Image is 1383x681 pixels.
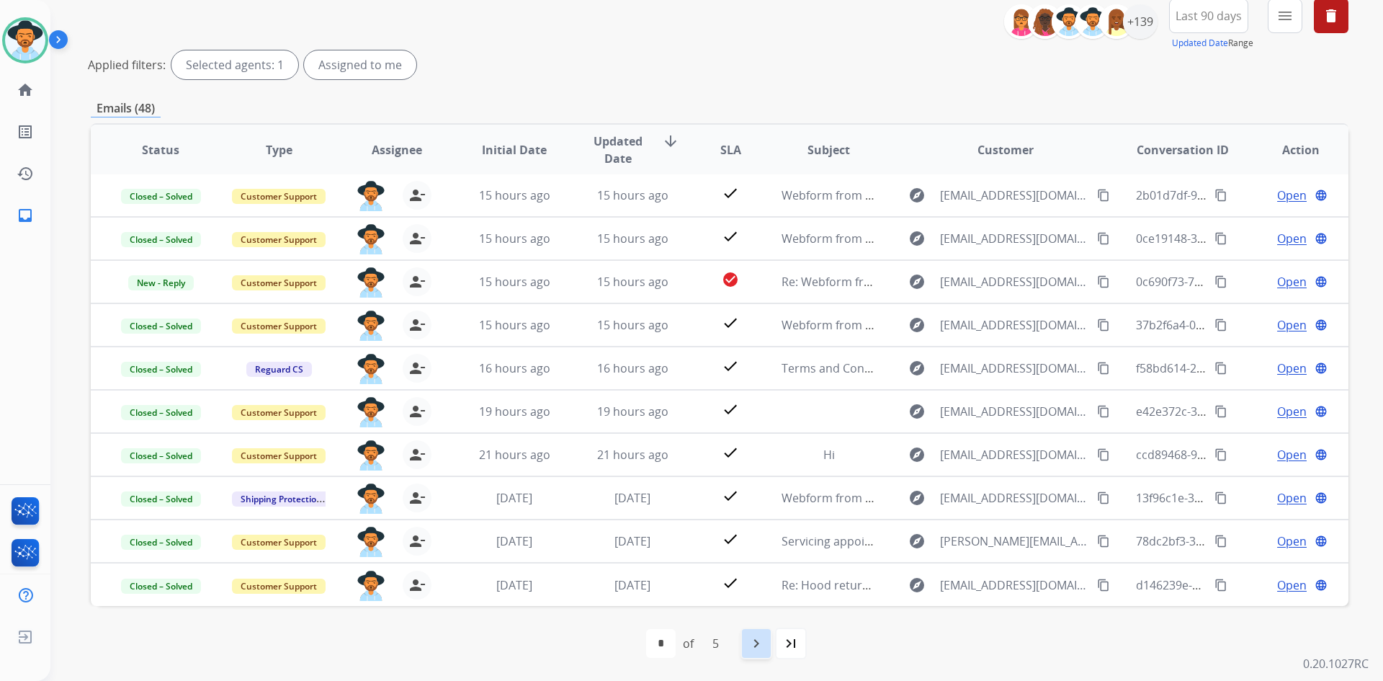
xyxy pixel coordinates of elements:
[1277,577,1307,594] span: Open
[597,274,668,290] span: 15 hours ago
[357,527,385,557] img: agent-avatar
[1097,275,1110,288] mat-icon: content_copy
[1097,232,1110,245] mat-icon: content_copy
[1214,491,1227,504] mat-icon: content_copy
[232,491,331,507] span: Shipping Protection
[1315,579,1328,592] mat-icon: language
[372,141,422,159] span: Assignee
[357,354,385,384] img: agent-avatar
[722,357,739,375] mat-icon: check
[1214,579,1227,592] mat-icon: content_copy
[782,533,905,549] span: Servicing appointment
[1097,579,1110,592] mat-icon: content_copy
[908,316,926,334] mat-icon: explore
[1136,577,1356,593] span: d146239e-2f0e-42e4-b97a-30b18ccabeea
[171,50,298,79] div: Selected agents: 1
[1214,362,1227,375] mat-icon: content_copy
[1277,360,1307,377] span: Open
[1315,491,1328,504] mat-icon: language
[408,316,426,334] mat-icon: person_remove
[232,579,326,594] span: Customer Support
[940,533,1088,550] span: [PERSON_NAME][EMAIL_ADDRESS][PERSON_NAME][DOMAIN_NAME]
[782,635,800,652] mat-icon: last_page
[597,187,668,203] span: 15 hours ago
[908,230,926,247] mat-icon: explore
[940,446,1088,463] span: [EMAIL_ADDRESS][DOMAIN_NAME]
[232,319,326,334] span: Customer Support
[1136,274,1352,290] span: 0c690f73-74d1-449b-ad44-e40ff3ad6820
[597,231,668,246] span: 15 hours ago
[1097,189,1110,202] mat-icon: content_copy
[17,165,34,182] mat-icon: history
[662,133,679,150] mat-icon: arrow_downward
[496,533,532,549] span: [DATE]
[1214,319,1227,331] mat-icon: content_copy
[232,535,326,550] span: Customer Support
[142,141,179,159] span: Status
[496,490,532,506] span: [DATE]
[357,267,385,298] img: agent-avatar
[357,571,385,601] img: agent-avatar
[940,489,1088,507] span: [EMAIL_ADDRESS][DOMAIN_NAME]
[1315,275,1328,288] mat-icon: language
[408,533,426,550] mat-icon: person_remove
[17,123,34,141] mat-icon: list_alt
[121,448,201,463] span: Closed – Solved
[357,484,385,514] img: agent-avatar
[940,577,1088,594] span: [EMAIL_ADDRESS][DOMAIN_NAME]
[782,360,902,376] span: Terms and Conditions
[1136,490,1352,506] span: 13f96c1e-3521-4bfe-9c84-029b555a3396
[1136,404,1354,419] span: e42e372c-30d0-4c53-ac4c-839363ad2def
[722,487,739,504] mat-icon: check
[977,141,1034,159] span: Customer
[88,56,166,74] p: Applied filters:
[823,447,835,463] span: Hi
[1136,533,1350,549] span: 78dc2bf3-31f0-4ffd-b396-46d13207a8a1
[304,50,416,79] div: Assigned to me
[1277,403,1307,420] span: Open
[1214,189,1227,202] mat-icon: content_copy
[121,189,201,204] span: Closed – Solved
[597,360,668,376] span: 16 hours ago
[597,404,668,419] span: 19 hours ago
[701,629,730,658] div: 5
[1172,37,1253,49] span: Range
[408,187,426,204] mat-icon: person_remove
[1214,448,1227,461] mat-icon: content_copy
[720,141,741,159] span: SLA
[1097,405,1110,418] mat-icon: content_copy
[232,448,326,463] span: Customer Support
[1277,273,1307,290] span: Open
[908,533,926,550] mat-icon: explore
[479,231,550,246] span: 15 hours ago
[408,273,426,290] mat-icon: person_remove
[1230,125,1348,175] th: Action
[1172,37,1228,49] button: Updated Date
[908,577,926,594] mat-icon: explore
[357,440,385,471] img: agent-avatar
[357,397,385,427] img: agent-avatar
[1315,448,1328,461] mat-icon: language
[908,489,926,507] mat-icon: explore
[940,230,1088,247] span: [EMAIL_ADDRESS][DOMAIN_NAME]
[1176,13,1242,19] span: Last 90 days
[940,316,1088,334] span: [EMAIL_ADDRESS][DOMAIN_NAME]
[1214,405,1227,418] mat-icon: content_copy
[722,401,739,418] mat-icon: check
[722,271,739,288] mat-icon: check_circle
[722,184,739,202] mat-icon: check
[1214,275,1227,288] mat-icon: content_copy
[121,579,201,594] span: Closed – Solved
[232,232,326,247] span: Customer Support
[121,362,201,377] span: Closed – Solved
[614,577,650,593] span: [DATE]
[1136,317,1356,333] span: 37b2f6a4-007a-40c3-b897-4d04068e92a1
[940,360,1088,377] span: [EMAIL_ADDRESS][DOMAIN_NAME]
[940,187,1088,204] span: [EMAIL_ADDRESS][DOMAIN_NAME]
[908,273,926,290] mat-icon: explore
[479,187,550,203] span: 15 hours ago
[782,231,1108,246] span: Webform from [EMAIL_ADDRESS][DOMAIN_NAME] on [DATE]
[121,405,201,420] span: Closed – Solved
[121,491,201,507] span: Closed – Solved
[357,181,385,211] img: agent-avatar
